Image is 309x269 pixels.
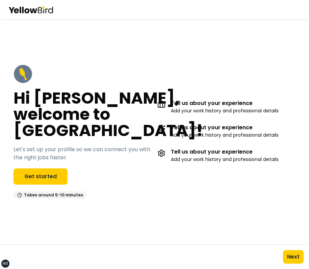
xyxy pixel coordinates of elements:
[14,191,87,199] div: Takes around 5-10 minutes
[283,250,304,264] button: Next
[171,149,279,155] h3: Tell us about your experience
[171,156,279,163] p: Add your work history and professional details
[14,145,152,162] p: Let's set up your profile so we can connect you with the right jobs faster.
[171,107,279,114] p: Add your work history and professional details
[14,168,68,185] a: Get started
[14,90,203,139] h2: Hi [PERSON_NAME], welcome to [GEOGRAPHIC_DATA]!
[171,132,279,138] p: Add your work history and professional details
[171,101,279,106] h3: Tell us about your experience
[3,261,8,266] div: md
[171,125,279,130] h3: Tell us about your experience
